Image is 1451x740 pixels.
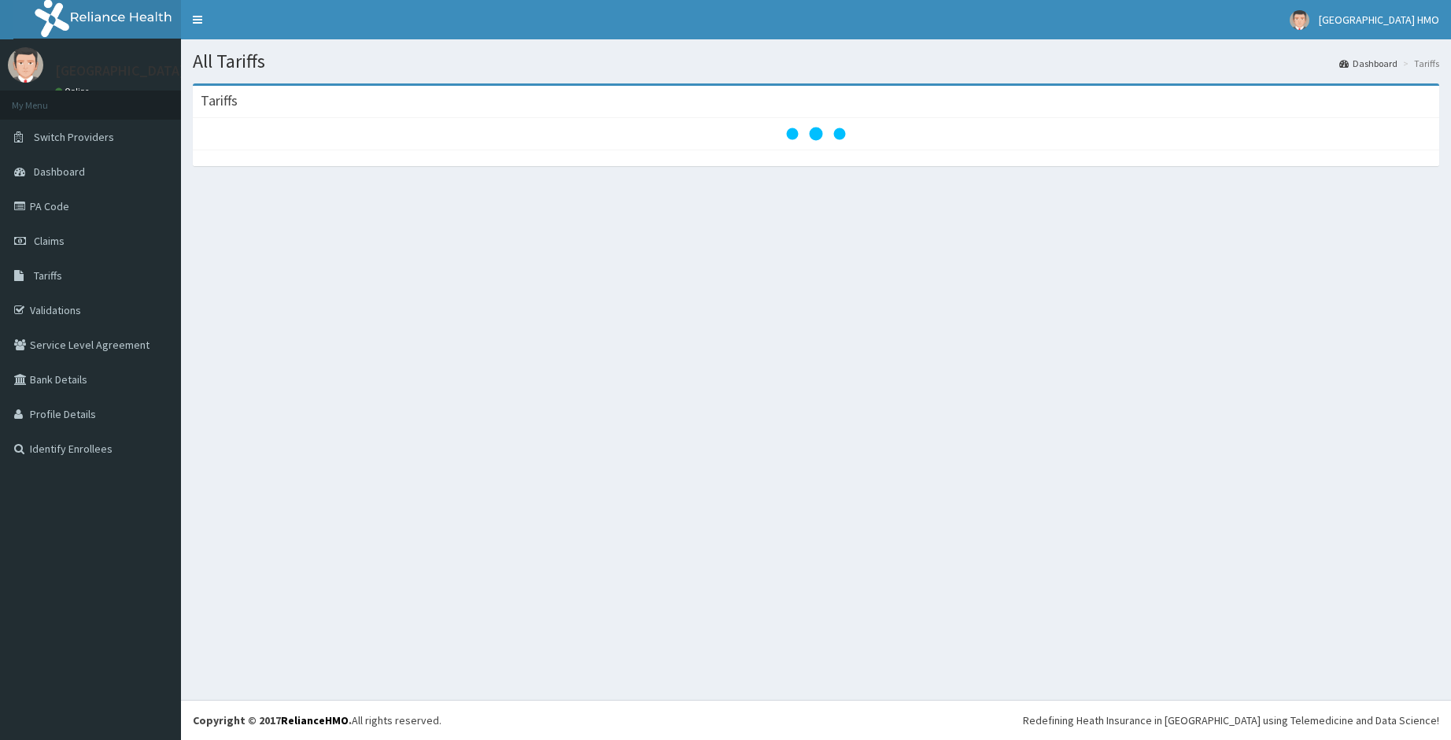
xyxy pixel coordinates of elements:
div: Redefining Heath Insurance in [GEOGRAPHIC_DATA] using Telemedicine and Data Science! [1023,712,1439,728]
span: Claims [34,234,65,248]
a: RelianceHMO [281,713,349,727]
p: [GEOGRAPHIC_DATA] HMO [55,64,216,78]
a: Online [55,86,93,97]
strong: Copyright © 2017 . [193,713,352,727]
li: Tariffs [1399,57,1439,70]
img: User Image [8,47,43,83]
a: Dashboard [1339,57,1397,70]
span: Dashboard [34,165,85,179]
img: User Image [1290,10,1309,30]
h3: Tariffs [201,94,238,108]
h1: All Tariffs [193,51,1439,72]
footer: All rights reserved. [181,700,1451,740]
span: Tariffs [34,268,62,283]
svg: audio-loading [785,102,847,165]
span: [GEOGRAPHIC_DATA] HMO [1319,13,1439,27]
span: Switch Providers [34,130,114,144]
